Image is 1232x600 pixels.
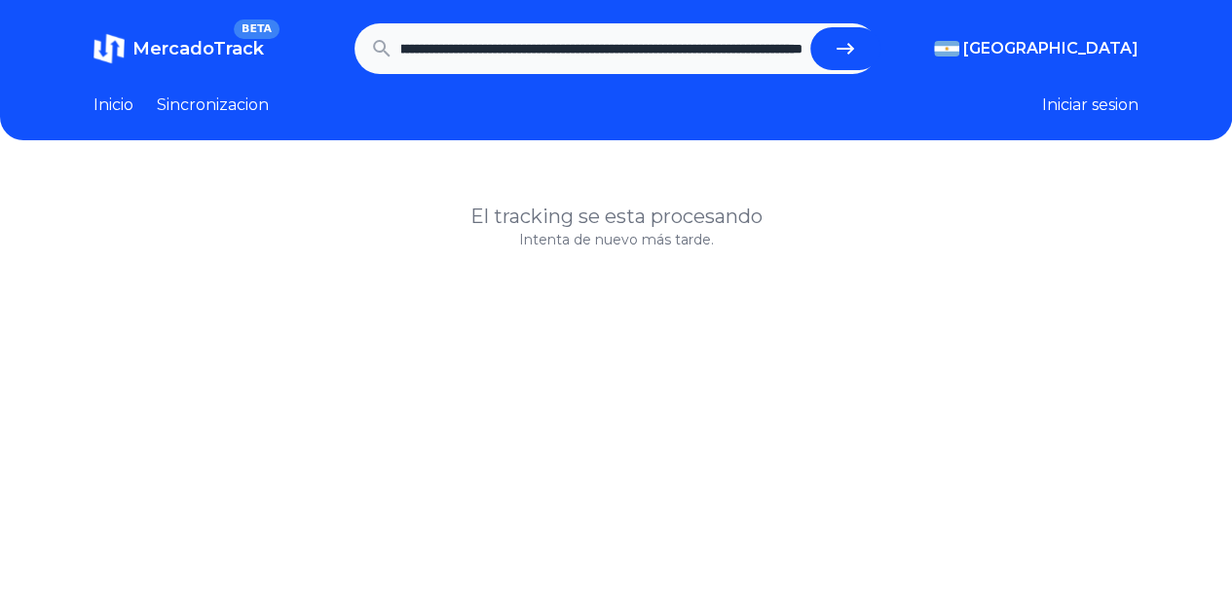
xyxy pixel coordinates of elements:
[963,37,1139,60] span: [GEOGRAPHIC_DATA]
[934,37,1139,60] button: [GEOGRAPHIC_DATA]
[93,203,1139,230] h1: El tracking se esta procesando
[93,33,264,64] a: MercadoTrackBETA
[934,41,959,56] img: Argentina
[234,19,280,39] span: BETA
[93,230,1139,249] p: Intenta de nuevo más tarde.
[93,33,125,64] img: MercadoTrack
[157,94,269,117] a: Sincronizacion
[132,38,264,59] span: MercadoTrack
[1042,94,1139,117] button: Iniciar sesion
[93,94,133,117] a: Inicio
